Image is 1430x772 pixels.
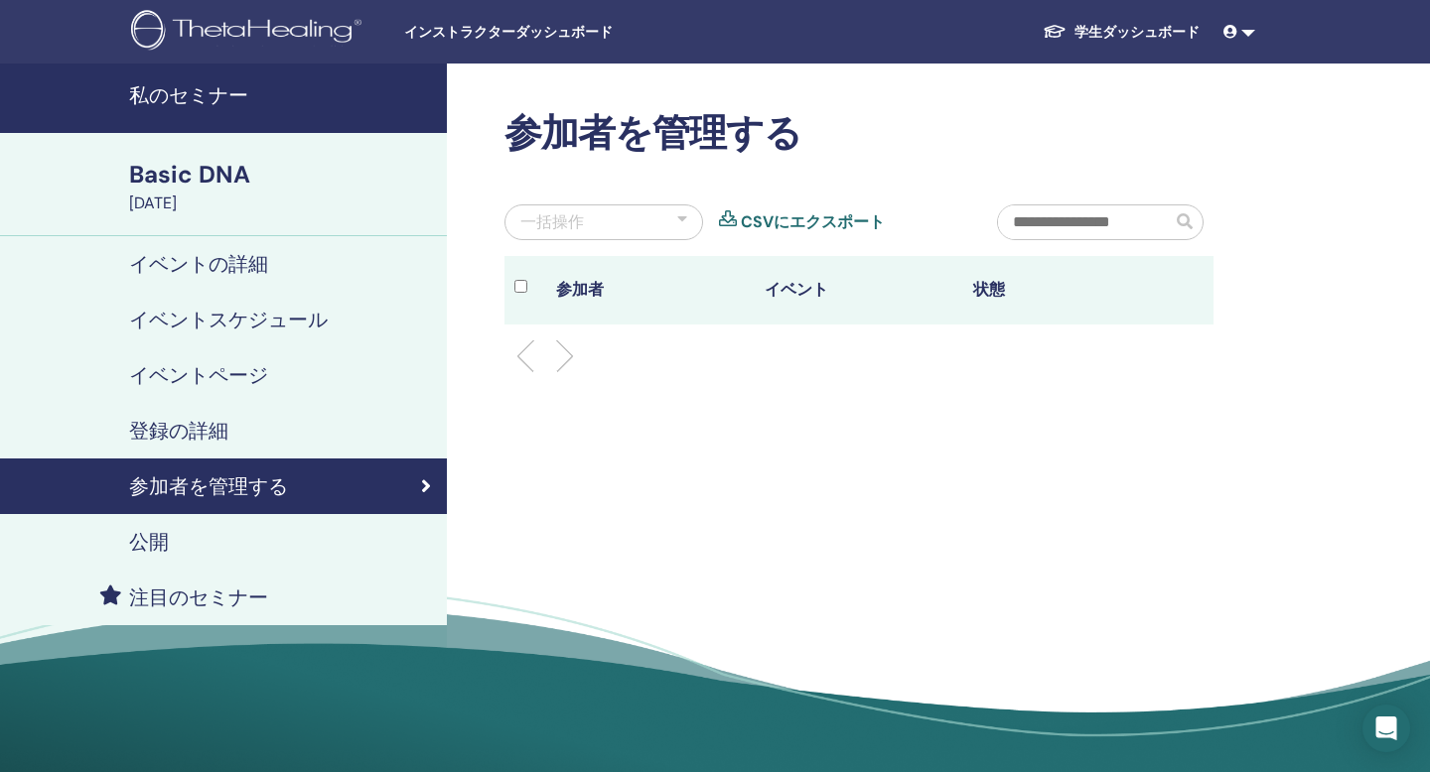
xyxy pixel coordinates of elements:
[129,192,435,215] div: [DATE]
[129,363,268,387] h4: イベントページ
[117,158,447,215] a: Basic DNA[DATE]
[1043,23,1067,40] img: graduation-cap-white.svg
[741,210,885,234] a: CSVにエクスポート
[129,585,268,609] h4: 注目のセミナー
[129,474,288,498] h4: 参加者を管理する
[1362,705,1410,752] div: Open Intercom Messenger
[131,10,368,55] img: logo.png
[129,83,435,107] h4: 私のセミナー
[129,308,328,331] h4: イベントスケジュール
[129,252,268,276] h4: イベントの詳細
[129,530,169,554] h4: 公開
[546,256,755,324] th: 参加者
[963,256,1172,324] th: 状態
[404,22,702,43] span: インストラクターダッシュボード
[520,210,584,234] div: 一括操作
[504,111,1214,157] h2: 参加者を管理する
[129,419,228,443] h4: 登録の詳細
[129,158,435,192] div: Basic DNA
[1027,14,1215,51] a: 学生ダッシュボード
[755,256,963,324] th: イベント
